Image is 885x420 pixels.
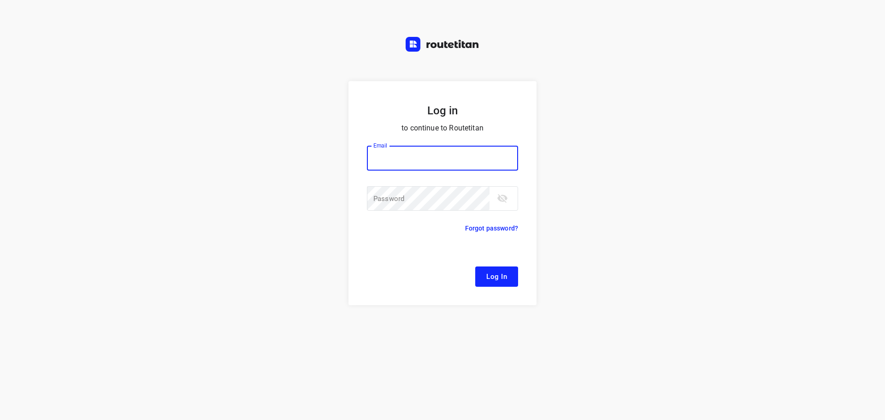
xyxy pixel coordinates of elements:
h5: Log in [367,103,518,118]
button: Log In [475,266,518,287]
p: Forgot password? [465,223,518,234]
span: Log In [486,271,507,283]
img: Routetitan [406,37,479,52]
p: to continue to Routetitan [367,122,518,135]
button: toggle password visibility [493,189,512,207]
